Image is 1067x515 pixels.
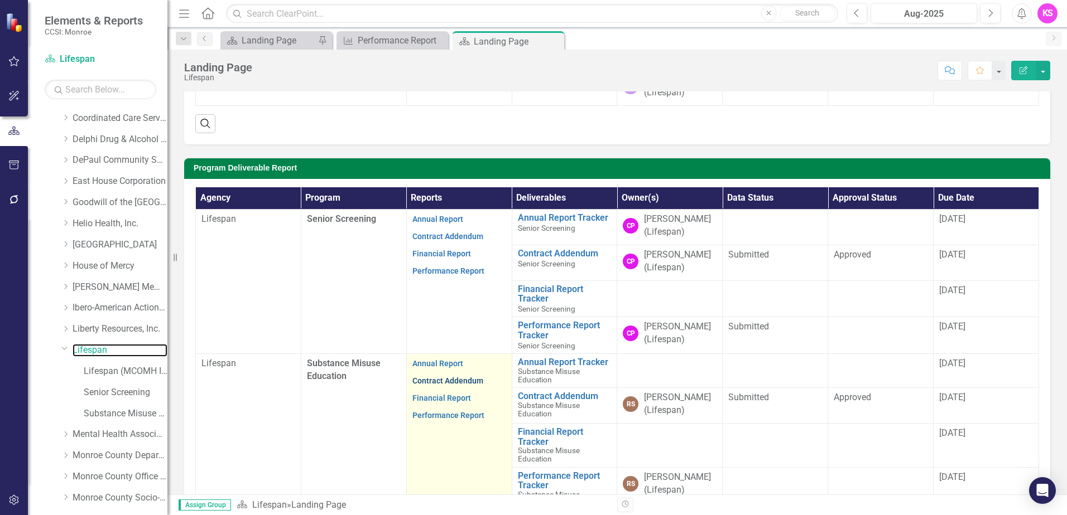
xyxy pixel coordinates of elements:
td: Double-Click to Edit [934,245,1039,280]
a: Contract Addendum [412,376,483,385]
a: East House Corporation [73,175,167,188]
button: KS [1037,3,1058,23]
td: Double-Click to Edit Right Click for Context Menu [512,210,617,245]
div: [PERSON_NAME] (Lifespan) [644,320,717,346]
span: Approved [834,249,871,260]
td: Double-Click to Edit Right Click for Context Menu [512,280,617,317]
div: Open Intercom Messenger [1029,477,1056,504]
button: Search [780,6,835,21]
div: [PERSON_NAME] (Lifespan) [644,471,717,497]
td: Double-Click to Edit [934,317,1039,354]
td: Double-Click to Edit [617,467,723,511]
td: Double-Click to Edit [828,354,934,388]
a: Substance Misuse Education [84,407,167,420]
div: [PERSON_NAME] (Lifespan) [644,213,717,239]
span: Senior Screening [518,341,575,350]
td: Double-Click to Edit [723,280,828,317]
td: Double-Click to Edit Right Click for Context Menu [512,467,617,511]
a: Ibero-American Action League, Inc. [73,302,167,314]
span: [DATE] [939,249,965,260]
a: Performance Report Tracker [518,471,612,490]
button: Aug-2025 [871,3,977,23]
h3: Program Deliverable Report [194,164,1045,172]
td: Double-Click to Edit [934,424,1039,468]
span: Approved [834,392,871,402]
div: CP [623,325,638,341]
span: Assign Group [179,499,231,511]
td: Double-Click to Edit [617,210,723,245]
span: Substance Misuse Education [518,446,580,463]
td: Double-Click to Edit Right Click for Context Menu [512,424,617,468]
span: [DATE] [939,427,965,438]
a: DePaul Community Services, lnc. [73,154,167,167]
a: Senior Screening [84,386,167,399]
p: Lifespan [201,357,295,370]
td: Double-Click to Edit [617,317,723,354]
div: RS [623,476,638,492]
span: [DATE] [939,392,965,402]
a: Goodwill of the [GEOGRAPHIC_DATA] [73,196,167,209]
a: Annual Report Tracker [518,213,612,223]
td: Double-Click to Edit [723,388,828,424]
a: Delphi Drug & Alcohol Council [73,133,167,146]
td: Double-Click to Edit [406,354,512,511]
a: [PERSON_NAME] Memorial Institute, Inc. [73,281,167,294]
td: Double-Click to Edit [406,210,512,354]
td: Double-Click to Edit [828,245,934,280]
td: Double-Click to Edit Right Click for Context Menu [512,354,617,388]
span: Submitted [728,249,769,260]
a: Monroe County Office of Mental Health [73,470,167,483]
p: Lifespan [201,213,295,226]
a: Lifespan [73,344,167,357]
td: Double-Click to Edit [196,354,301,511]
div: » [237,499,609,512]
input: Search ClearPoint... [226,4,838,23]
div: Landing Page [184,61,252,74]
a: Helio Health, Inc. [73,217,167,230]
td: Double-Click to Edit Right Click for Context Menu [512,388,617,424]
img: ClearPoint Strategy [6,13,25,32]
span: Substance Misuse Education [518,490,580,507]
a: Performance Report Tracker [518,320,612,340]
td: Double-Click to Edit [617,388,723,424]
a: Annual Report [412,215,463,224]
div: Performance Report [358,33,445,47]
td: Double-Click to Edit [934,354,1039,388]
td: Double-Click to Edit [934,388,1039,424]
a: Performance Report [339,33,445,47]
span: Senior Screening [518,304,575,313]
span: Substance Misuse Education [307,358,381,381]
a: Lifespan (MCOMH Internal) [84,365,167,378]
div: Aug-2025 [874,7,973,21]
a: Contract Addendum [412,232,483,241]
span: Substance Misuse Education [518,367,580,384]
td: Double-Click to Edit [617,245,723,280]
span: Submitted [728,392,769,402]
div: CP [623,254,638,269]
td: Double-Click to Edit [934,210,1039,245]
span: Senior Screening [518,259,575,268]
span: [DATE] [939,472,965,482]
div: CP [623,218,638,234]
td: Double-Click to Edit [934,467,1039,511]
span: Senior Screening [518,224,575,232]
span: [DATE] [939,285,965,295]
a: Liberty Resources, Inc. [73,323,167,336]
a: Monroe County Socio-Legal Center [73,492,167,504]
a: Monroe County Department of Social Services [73,449,167,462]
span: Substance Misuse Education [518,401,580,418]
td: Double-Click to Edit [723,317,828,354]
a: Contract Addendum [518,391,612,401]
td: Double-Click to Edit [617,354,723,388]
div: Landing Page [242,33,315,47]
td: Double-Click to Edit Right Click for Context Menu [512,317,617,354]
td: Double-Click to Edit [828,280,934,317]
a: Lifespan [252,499,287,510]
a: Financial Report Tracker [518,284,612,304]
span: Submitted [728,321,769,332]
a: Performance Report [412,266,484,275]
div: Landing Page [291,499,346,510]
td: Double-Click to Edit [828,210,934,245]
td: Double-Click to Edit [828,317,934,354]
